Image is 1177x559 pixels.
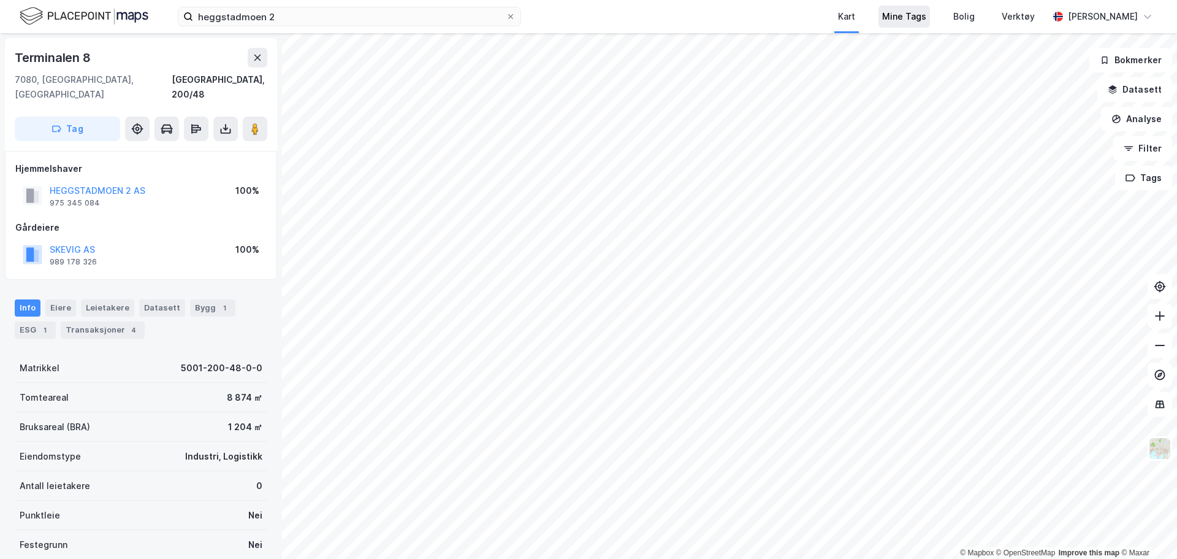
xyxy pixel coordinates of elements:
[15,48,93,67] div: Terminalen 8
[1101,107,1172,131] button: Analyse
[185,449,262,464] div: Industri, Logistikk
[882,9,926,24] div: Mine Tags
[1116,500,1177,559] iframe: Chat Widget
[15,299,40,317] div: Info
[190,299,235,317] div: Bygg
[235,242,259,257] div: 100%
[960,549,994,557] a: Mapbox
[996,549,1056,557] a: OpenStreetMap
[20,449,81,464] div: Eiendomstype
[15,161,267,176] div: Hjemmelshaver
[248,538,262,552] div: Nei
[953,9,975,24] div: Bolig
[227,390,262,405] div: 8 874 ㎡
[181,361,262,376] div: 5001-200-48-0-0
[45,299,76,317] div: Eiere
[15,220,267,235] div: Gårdeiere
[248,508,262,523] div: Nei
[193,7,506,26] input: Søk på adresse, matrikkel, gårdeiere, leietakere eller personer
[15,322,56,339] div: ESG
[20,538,67,552] div: Festegrunn
[1115,166,1172,190] button: Tags
[15,72,172,102] div: 7080, [GEOGRAPHIC_DATA], [GEOGRAPHIC_DATA]
[1059,549,1119,557] a: Improve this map
[20,508,60,523] div: Punktleie
[1113,136,1172,161] button: Filter
[256,479,262,493] div: 0
[20,420,90,434] div: Bruksareal (BRA)
[172,72,267,102] div: [GEOGRAPHIC_DATA], 200/48
[50,198,100,208] div: 975 345 084
[139,299,185,317] div: Datasett
[1097,77,1172,102] button: Datasett
[20,361,59,376] div: Matrikkel
[39,324,51,336] div: 1
[1148,437,1171,460] img: Z
[81,299,134,317] div: Leietakere
[1002,9,1035,24] div: Verktøy
[228,420,262,434] div: 1 204 ㎡
[20,479,90,493] div: Antall leietakere
[1068,9,1138,24] div: [PERSON_NAME]
[1089,48,1172,72] button: Bokmerker
[838,9,855,24] div: Kart
[20,6,148,27] img: logo.f888ab2527a4732fd821a326f86c7f29.svg
[15,117,120,141] button: Tag
[50,257,97,267] div: 989 178 326
[218,302,230,314] div: 1
[61,322,145,339] div: Transaksjoner
[128,324,140,336] div: 4
[235,183,259,198] div: 100%
[20,390,69,405] div: Tomteareal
